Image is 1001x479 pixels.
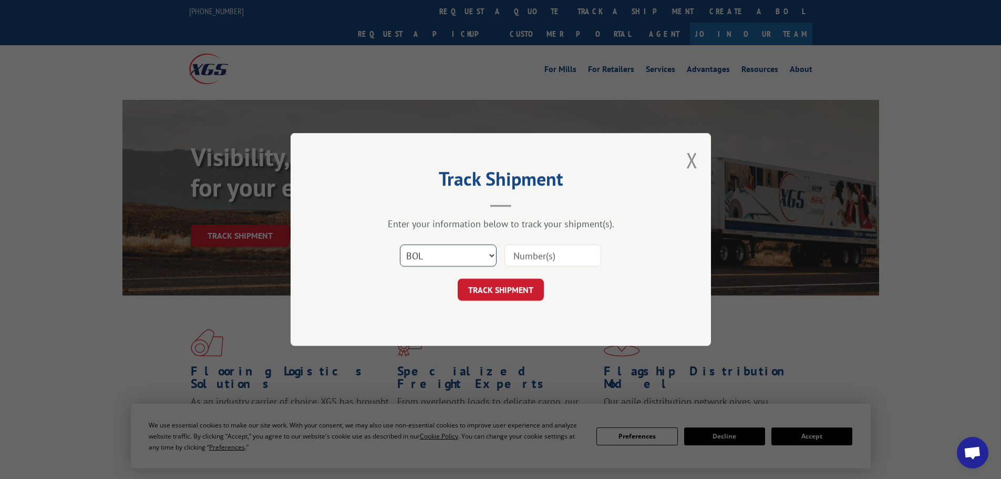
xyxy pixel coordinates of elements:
div: Enter your information below to track your shipment(s). [343,218,658,230]
button: TRACK SHIPMENT [458,279,544,301]
div: Open chat [957,437,988,468]
button: Close modal [686,146,698,174]
h2: Track Shipment [343,171,658,191]
input: Number(s) [504,244,601,267]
